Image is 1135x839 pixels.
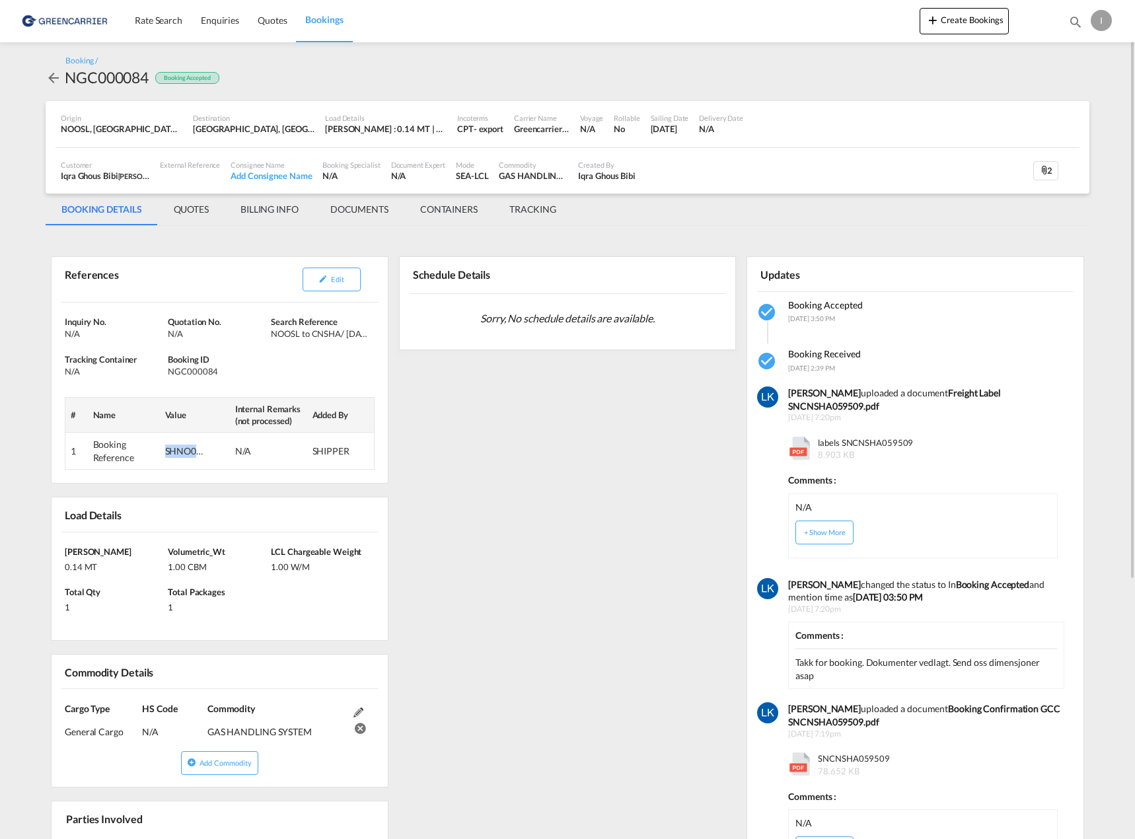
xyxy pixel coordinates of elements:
div: Created By [578,160,636,170]
div: No [614,123,640,135]
div: 1 [168,598,268,613]
button: icon-pencilEdit [303,268,361,291]
div: changed the status to In and mention time as [788,578,1064,604]
div: I [1091,10,1112,31]
span: Quotes [258,15,287,26]
div: Greencarrier Consolidators [514,123,569,135]
div: N/A [168,328,268,340]
body: Editor, editor2 [13,13,302,27]
span: [DATE] 2:39 PM [788,364,835,372]
td: Booking Reference [88,433,160,470]
span: Rate Search [135,15,182,26]
div: N/A [322,170,380,182]
md-icon: icon-attachment [1039,165,1050,176]
md-icon: icon-arrow-left [46,70,61,86]
div: uploaded a document [788,702,1064,728]
b: [DATE] 03:50 PM [853,591,924,602]
img: 0ocgo4AAAAGSURBVAMAOl6AW4jsYCYAAAAASUVORK5CYII= [757,386,778,408]
span: [PERSON_NAME] Linjeagenturer AS [118,170,233,181]
button: icon-plus 400-fgCreate Bookings [920,8,1009,34]
div: Commodity Details [61,660,217,683]
div: 1.00 CBM [168,558,268,573]
div: GAS HANDLING SYSTEM [499,170,567,182]
img: 0ocgo4AAAAGSURBVAMAOl6AW4jsYCYAAAAASUVORK5CYII= [757,578,778,599]
md-icon: Edit [353,708,363,717]
span: Volumetric_Wt [168,546,225,557]
div: Schedule Details [410,262,565,287]
md-tab-item: BILLING INFO [225,194,314,225]
b: [PERSON_NAME] [788,703,861,714]
md-pagination-wrapper: Use the left and right arrow keys to navigate between tabs [46,194,572,225]
div: General Cargo [65,715,142,739]
div: 2 [1033,161,1058,181]
div: Add Consignee Name [231,170,312,182]
div: CPT [457,123,474,135]
div: 1 [65,598,165,613]
md-icon: icon-checkbox-marked-circle [757,351,778,372]
div: External Reference [160,160,220,170]
div: N/A [391,170,446,182]
div: Commodity [499,160,567,170]
div: Booking / [65,55,98,67]
b: Freight Label SNCNSHA059509.pdf [788,387,1001,412]
span: [PERSON_NAME] [65,546,131,557]
span: Inquiry No. [65,316,106,327]
span: 78.652 KB [818,766,859,776]
div: GAS HANDLING SYSTEM [207,715,347,739]
span: Booking ID [168,354,209,365]
div: Comments : [795,629,1056,650]
button: icon-plus-circleAdd Commodity [181,751,258,775]
span: Total Qty [65,587,100,597]
div: Load Details [61,503,127,526]
span: [DATE] 7:20pm [788,412,1064,423]
span: Cargo Type [65,703,110,714]
div: Booking Accepted [155,72,219,85]
b: [PERSON_NAME] [788,387,861,398]
span: Search Reference [271,316,337,327]
div: Updates [757,262,912,285]
div: Sailing Date [651,113,689,123]
div: N/A [65,365,165,377]
span: Sorry, No schedule details are available. [475,306,660,331]
span: labels SNCNSHA059509 [815,437,913,460]
md-icon: icon-plus 400-fg [925,12,941,28]
img: e39c37208afe11efa9cb1d7a6ea7d6f5.png [20,6,109,36]
b: Booking Accepted [956,579,1029,590]
div: NOOSL to CNSHA/ 30 September, 2025 [271,328,371,340]
th: Internal Remarks (not processed) [230,397,307,432]
span: Enquiries [201,15,239,26]
div: Customer [61,160,149,170]
td: 1 [65,433,88,470]
md-icon: icon-checkbox-marked-circle [757,302,778,323]
span: Add Commodity [200,758,252,767]
button: + Show More [795,521,854,544]
span: Booking Received [788,348,861,359]
md-tab-item: BOOKING DETAILS [46,194,158,225]
div: N/A [580,123,603,135]
th: Added By [307,397,375,432]
div: Takk for booking. Dokumenter vedlagt. Send oss dimensjoner asap [795,656,1056,682]
div: Iqra Ghous Bibi [61,170,149,182]
div: SEA-LCL [456,170,488,182]
span: Quotation No. [168,316,221,327]
div: Mode [456,160,488,170]
div: Origin [61,113,182,123]
div: N/A [699,123,743,135]
div: Comments : [788,784,1057,803]
div: Voyage [580,113,603,123]
span: Total Packages [168,587,225,597]
span: Tracking Container [65,354,137,365]
div: Iqra Ghous Bibi [578,170,636,182]
b: Booking Confirmation GCC SNCNSHA059509.pdf [788,703,1060,727]
div: N/A [795,501,812,514]
md-icon: icon-magnify [1068,15,1083,29]
div: CNSHA, Shanghai, SH, China, Greater China & Far East Asia, Asia Pacific [193,123,314,135]
span: LCL Chargeable Weight [271,546,361,557]
span: Edit [331,275,344,283]
span: 8.903 KB [818,449,854,460]
span: [DATE] 7:19pm [788,729,1064,740]
md-tab-item: TRACKING [494,194,572,225]
div: Booking Specialist [322,160,380,170]
div: icon-arrow-left [46,67,65,88]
